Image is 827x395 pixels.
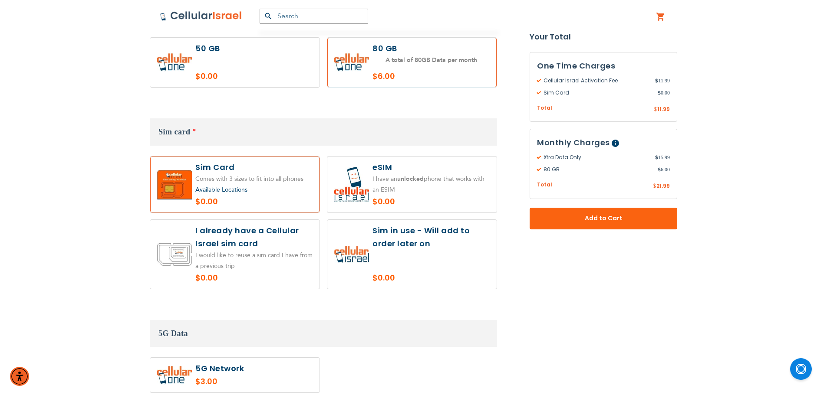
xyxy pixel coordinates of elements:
span: $ [655,154,658,162]
strong: Your Total [530,30,677,43]
input: Search [260,9,368,24]
span: Xtra Data Only [537,154,655,162]
button: Add to Cart [530,208,677,229]
span: Help [612,140,619,147]
span: Monthly Charges [537,137,610,148]
span: 11.99 [655,77,670,85]
span: Add to Cart [558,214,649,223]
img: Cellular Israel Logo [160,11,242,21]
div: Accessibility Menu [10,367,29,386]
span: Total [537,181,552,189]
span: $ [655,77,658,85]
span: Cellular Israel Activation Fee [537,77,655,85]
span: $ [658,166,661,174]
span: Total [537,104,552,112]
h3: One Time Charges [537,59,670,72]
span: 0.00 [658,89,670,97]
span: 11.99 [657,105,670,113]
span: 21.99 [656,183,670,190]
span: 5G Data [158,329,188,338]
span: 15.99 [655,154,670,162]
span: $ [654,106,657,114]
span: $ [653,183,656,191]
span: Sim Card [537,89,658,97]
span: 80 GB [537,166,658,174]
span: Sim card [158,127,191,136]
a: Available Locations [195,186,247,194]
span: $ [658,89,661,97]
span: 6.00 [658,166,670,174]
